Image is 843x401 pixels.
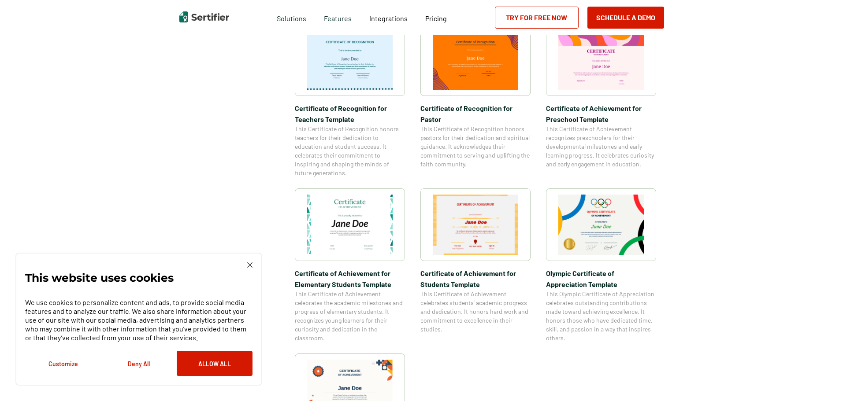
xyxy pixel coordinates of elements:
[420,188,531,342] a: Certificate of Achievement for Students TemplateCertificate of Achievement for Students TemplateT...
[307,29,393,90] img: Certificate of Recognition for Teachers Template
[369,14,408,22] span: Integrations
[420,125,531,169] span: This Certificate of Recognition honors pastors for their dedication and spiritual guidance. It ac...
[25,273,174,282] p: This website uses cookies
[420,268,531,290] span: Certificate of Achievement for Students Template
[546,103,656,125] span: Certificate of Achievement for Preschool Template
[307,195,393,255] img: Certificate of Achievement for Elementary Students Template
[546,188,656,342] a: Olympic Certificate of Appreciation​ TemplateOlympic Certificate of Appreciation​ TemplateThis Ol...
[546,290,656,342] span: This Olympic Certificate of Appreciation celebrates outstanding contributions made toward achievi...
[558,29,644,90] img: Certificate of Achievement for Preschool Template
[558,195,644,255] img: Olympic Certificate of Appreciation​ Template
[177,351,253,376] button: Allow All
[425,12,447,23] a: Pricing
[425,14,447,22] span: Pricing
[546,125,656,169] span: This Certificate of Achievement recognizes preschoolers for their developmental milestones and ea...
[495,7,579,29] a: Try for Free Now
[546,23,656,177] a: Certificate of Achievement for Preschool TemplateCertificate of Achievement for Preschool Templat...
[420,103,531,125] span: Certificate of Recognition for Pastor
[295,268,405,290] span: Certificate of Achievement for Elementary Students Template
[295,125,405,177] span: This Certificate of Recognition honors teachers for their dedication to education and student suc...
[247,262,253,268] img: Cookie Popup Close
[25,351,101,376] button: Customize
[25,298,253,342] p: We use cookies to personalize content and ads, to provide social media features and to analyze ou...
[587,7,664,29] button: Schedule a Demo
[420,23,531,177] a: Certificate of Recognition for PastorCertificate of Recognition for PastorThis Certificate of Rec...
[295,188,405,342] a: Certificate of Achievement for Elementary Students TemplateCertificate of Achievement for Element...
[546,268,656,290] span: Olympic Certificate of Appreciation​ Template
[324,12,352,23] span: Features
[295,103,405,125] span: Certificate of Recognition for Teachers Template
[179,11,229,22] img: Sertifier | Digital Credentialing Platform
[295,290,405,342] span: This Certificate of Achievement celebrates the academic milestones and progress of elementary stu...
[433,195,518,255] img: Certificate of Achievement for Students Template
[369,12,408,23] a: Integrations
[420,290,531,334] span: This Certificate of Achievement celebrates students’ academic progress and dedication. It honors ...
[433,29,518,90] img: Certificate of Recognition for Pastor
[277,12,306,23] span: Solutions
[799,359,843,401] iframe: Chat Widget
[101,351,177,376] button: Deny All
[295,23,405,177] a: Certificate of Recognition for Teachers TemplateCertificate of Recognition for Teachers TemplateT...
